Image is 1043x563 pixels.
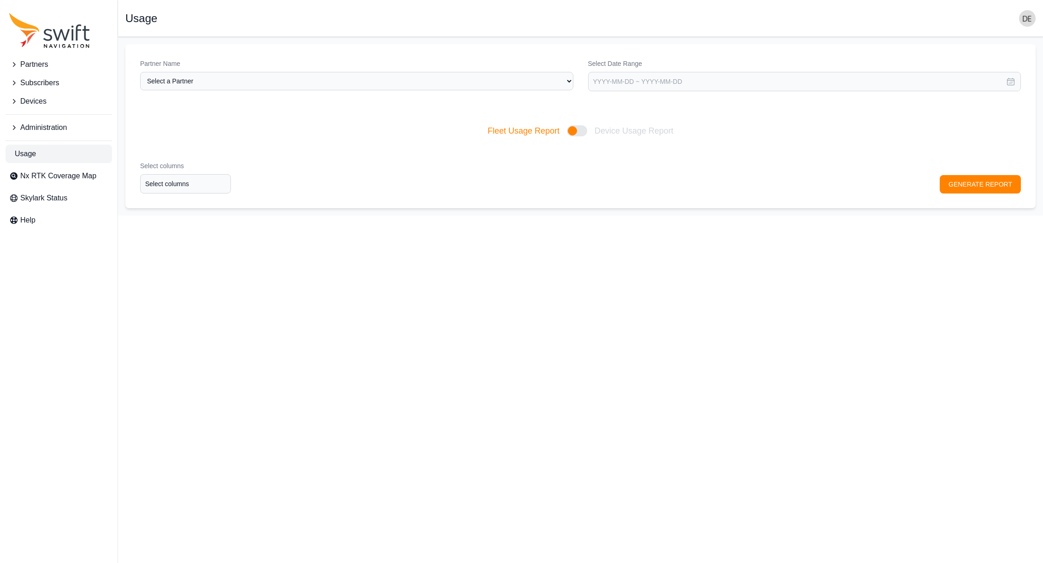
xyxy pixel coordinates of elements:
[140,72,573,90] select: Partner Name
[20,59,48,70] span: Partners
[588,72,1021,91] input: YYYY-MM-DD ~ YYYY-MM-DD
[20,77,59,88] span: Subscribers
[20,193,67,204] span: Skylark Status
[6,118,112,137] button: Administration
[940,175,1021,194] button: GENERATE REPORT
[20,96,47,107] span: Devices
[20,215,35,226] span: Help
[6,145,112,163] a: Usage
[6,167,112,185] a: Nx RTK Coverage Map
[6,92,112,111] button: Devices
[20,122,67,133] span: Administration
[488,124,560,137] span: Fleet Usage Report
[1019,10,1036,27] img: user photo
[20,170,96,182] span: Nx RTK Coverage Map
[15,148,36,159] span: Usage
[588,59,1021,68] label: Select Date Range
[140,161,231,170] label: Select columns
[140,174,231,194] input: option
[6,55,112,74] button: Partners
[140,59,573,68] label: Partner Name
[595,124,673,137] span: Device Usage Report
[125,13,157,24] h1: Usage
[6,189,112,207] a: Skylark Status
[6,211,112,229] a: Help
[6,74,112,92] button: Subscribers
